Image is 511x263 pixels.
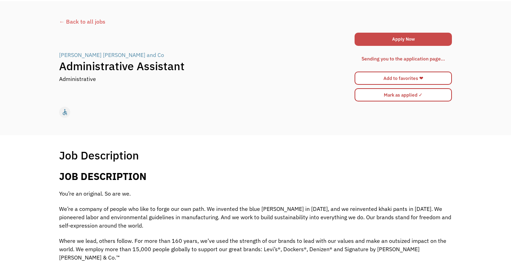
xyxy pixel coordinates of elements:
input: Mark as applied ✓ [355,88,452,101]
a: [PERSON_NAME] [PERSON_NAME] and Co [59,51,166,59]
b: JOB DESCRIPTION [59,170,146,183]
h1: Administrative Assistant [59,59,354,73]
div: Apply Form success [355,48,452,70]
a: Add to favorites ❤ [355,72,452,85]
div: Administrative [59,75,96,83]
div: accessible [61,107,68,117]
p: Where we lead, others follow. For more than 160 years, we’ve used the strength of our brands to l... [59,237,452,262]
form: Mark as applied form [355,87,452,103]
h1: Job Description [59,148,139,162]
p: We’re a company of people who like to forge our own path. We invented the blue [PERSON_NAME] in [... [59,205,452,230]
div: [PERSON_NAME] [PERSON_NAME] and Co [59,51,164,59]
a: Apply Now [355,33,452,46]
a: ← Back to all jobs [59,17,452,26]
div: Sending you to the application page... [362,55,445,63]
p: You’re an original. So are we. [59,189,452,198]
